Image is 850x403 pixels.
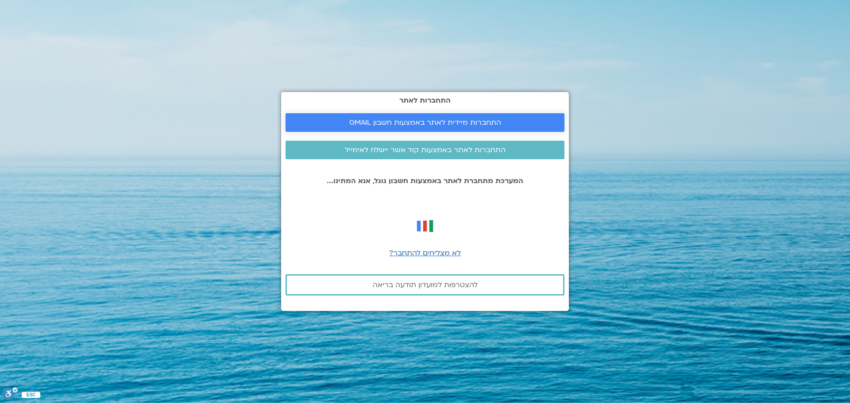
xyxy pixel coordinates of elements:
[389,248,461,258] a: לא מצליחים להתחבר?
[286,141,564,159] a: התחברות לאתר באמצעות קוד אשר יישלח לאימייל
[373,281,478,289] span: להצטרפות למועדון תודעה בריאה
[349,119,501,127] span: התחברות מיידית לאתר באמצעות חשבון GMAIL
[286,96,564,104] h2: התחברות לאתר
[286,113,564,132] a: התחברות מיידית לאתר באמצעות חשבון GMAIL
[286,177,564,185] p: המערכת מתחברת לאתר באמצעות חשבון גוגל, אנא המתינו...
[345,146,506,154] span: התחברות לאתר באמצעות קוד אשר יישלח לאימייל
[286,274,564,296] a: להצטרפות למועדון תודעה בריאה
